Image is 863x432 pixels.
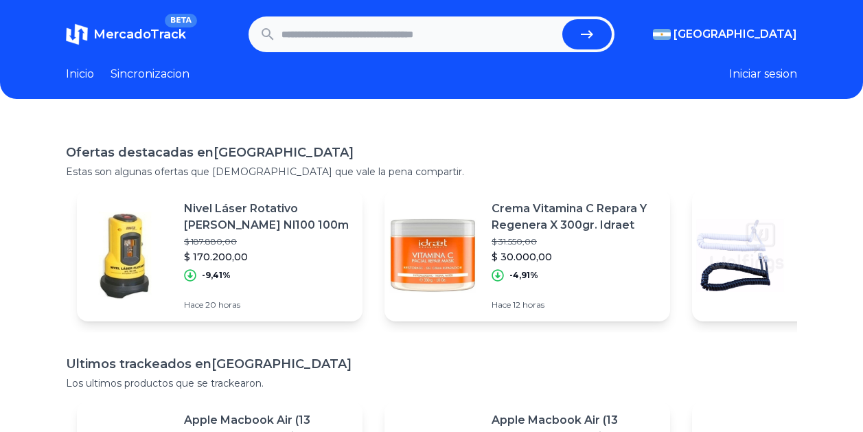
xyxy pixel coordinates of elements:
[66,23,186,45] a: MercadoTrackBETA
[384,190,670,321] a: Featured imageCrema Vitamina C Repara Y Regenera X 300gr. Idraet$ 31.550,00$ 30.000,00-4,91%Hace ...
[653,26,797,43] button: [GEOGRAPHIC_DATA]
[66,165,797,179] p: Estas son algunas ofertas que [DEMOGRAPHIC_DATA] que vale la pena compartir.
[66,66,94,82] a: Inicio
[492,236,659,247] p: $ 31.550,00
[66,354,797,374] h1: Ultimos trackeados en [GEOGRAPHIC_DATA]
[202,270,231,281] p: -9,41%
[184,201,352,234] p: Nivel Láser Rotativo [PERSON_NAME] Nl100 100m
[66,376,797,390] p: Los ultimos productos que se trackearon.
[692,207,788,304] img: Featured image
[653,29,671,40] img: Argentina
[492,201,659,234] p: Crema Vitamina C Repara Y Regenera X 300gr. Idraet
[66,23,88,45] img: MercadoTrack
[66,143,797,162] h1: Ofertas destacadas en [GEOGRAPHIC_DATA]
[184,250,352,264] p: $ 170.200,00
[93,27,186,42] span: MercadoTrack
[184,236,352,247] p: $ 187.880,00
[674,26,797,43] span: [GEOGRAPHIC_DATA]
[77,190,363,321] a: Featured imageNivel Láser Rotativo [PERSON_NAME] Nl100 100m$ 187.880,00$ 170.200,00-9,41%Hace 20 ...
[384,207,481,304] img: Featured image
[492,299,659,310] p: Hace 12 horas
[184,299,352,310] p: Hace 20 horas
[77,207,173,304] img: Featured image
[509,270,538,281] p: -4,91%
[111,66,189,82] a: Sincronizacion
[492,250,659,264] p: $ 30.000,00
[165,14,197,27] span: BETA
[729,66,797,82] button: Iniciar sesion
